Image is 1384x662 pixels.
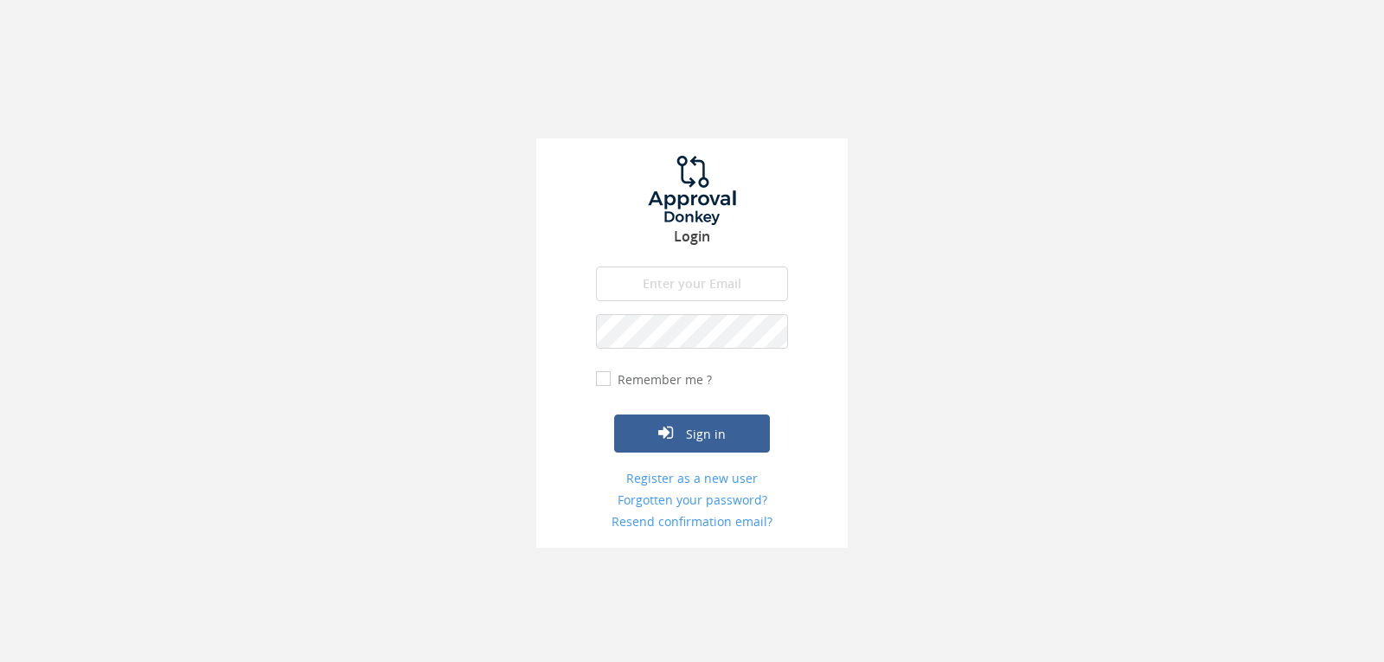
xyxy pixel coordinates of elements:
a: Forgotten your password? [596,492,788,509]
a: Resend confirmation email? [596,513,788,530]
label: Remember me ? [613,371,712,389]
input: Enter your Email [596,267,788,301]
img: logo.png [627,156,757,225]
a: Register as a new user [596,470,788,487]
button: Sign in [614,415,770,453]
h3: Login [536,229,848,245]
